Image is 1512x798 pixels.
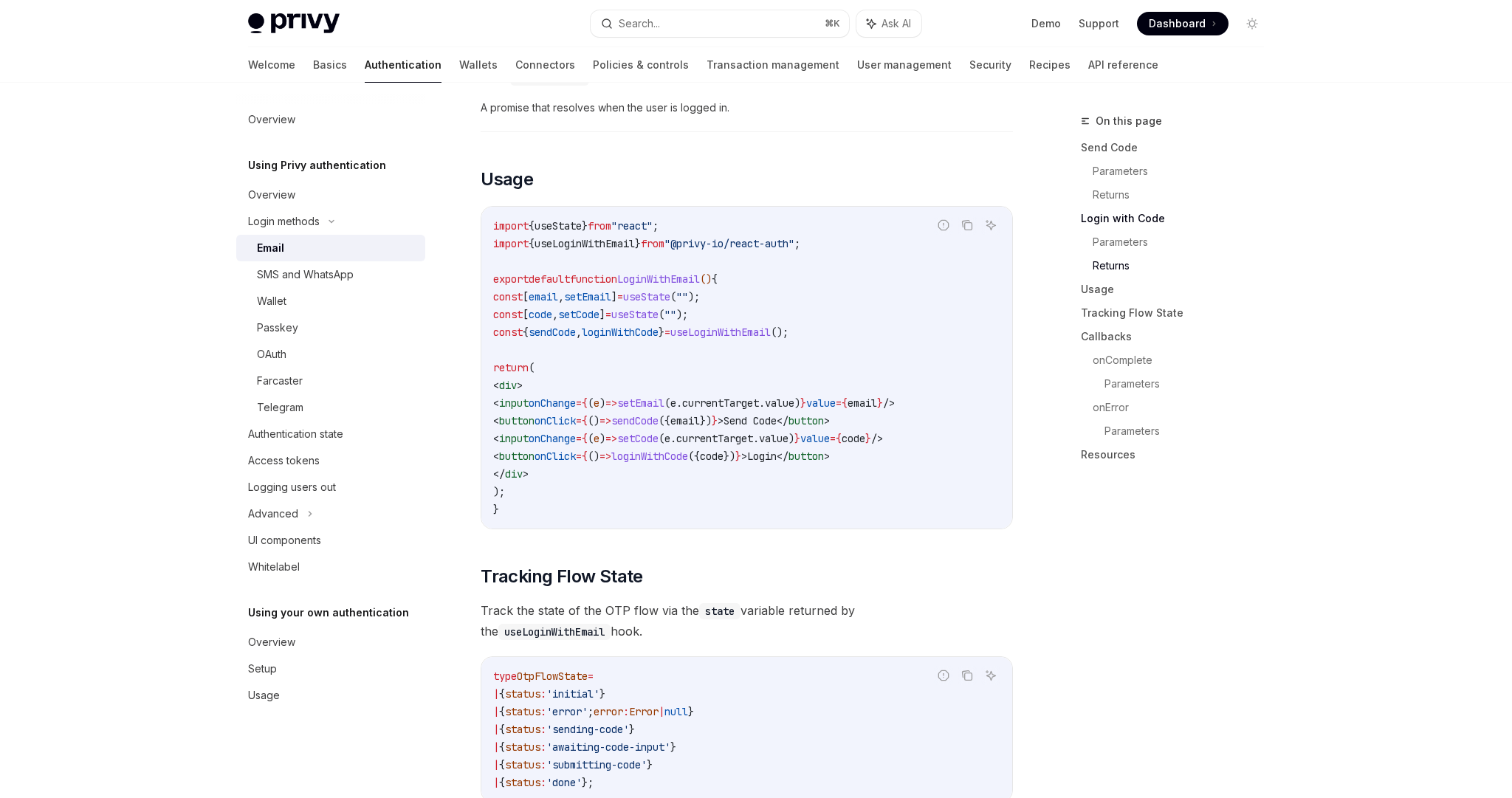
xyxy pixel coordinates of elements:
span: onChange [529,396,576,410]
a: Returns [1093,254,1276,278]
div: OAuth [257,345,286,363]
span: [ [523,308,529,321]
a: Returns [1093,183,1276,207]
span: ) [599,432,605,445]
span: > [824,450,830,463]
span: : [623,705,629,718]
button: Report incorrect code [934,666,953,685]
span: . [759,396,765,410]
span: div [505,467,523,481]
span: } [599,687,605,701]
span: const [493,308,523,321]
span: { [499,776,505,789]
span: { [582,396,588,410]
span: status [505,776,540,789]
span: { [499,740,505,754]
span: currentTarget [676,432,753,445]
div: Login methods [248,213,320,230]
span: => [599,450,611,463]
span: 'sending-code' [546,723,629,736]
span: { [836,432,842,445]
span: } [865,432,871,445]
button: Ask AI [981,216,1000,235]
div: Telegram [257,399,303,416]
span: : [540,758,546,771]
span: { [523,326,529,339]
span: e [670,396,676,410]
span: < [493,396,499,410]
div: Email [257,239,284,257]
span: = [576,414,582,427]
span: ( [588,396,594,410]
span: } [635,237,641,250]
span: status [505,687,540,701]
code: state [699,603,740,619]
span: , [558,290,564,303]
div: Usage [248,687,280,704]
span: } [794,432,800,445]
button: Toggle dark mode [1240,12,1264,35]
span: type [493,670,517,683]
span: { [499,723,505,736]
span: { [582,450,588,463]
div: Access tokens [248,452,320,469]
span: Ask AI [882,16,911,31]
span: = [836,396,842,410]
span: button [499,450,535,463]
span: value [800,432,830,445]
span: { [529,237,535,250]
span: < [493,432,499,445]
span: = [576,396,582,410]
span: Error [629,705,659,718]
span: { [499,687,505,701]
span: (); [771,326,788,339]
a: Parameters [1104,372,1276,396]
a: Parameters [1093,159,1276,183]
a: User management [857,47,952,83]
span: > [517,379,523,392]
span: = [605,308,611,321]
span: button [499,414,535,427]
span: { [499,758,505,771]
a: Wallet [236,288,425,314]
a: Overview [236,182,425,208]
a: UI components [236,527,425,554]
span: e [594,432,599,445]
span: ] [611,290,617,303]
div: Advanced [248,505,298,523]
span: div [499,379,517,392]
span: const [493,290,523,303]
span: useState [611,308,659,321]
span: /> [883,396,895,410]
span: "react" [611,219,653,233]
span: 'initial' [546,687,599,701]
span: LoginWithEmail [617,272,700,286]
a: Welcome [248,47,295,83]
span: ( [659,308,664,321]
span: status [505,740,540,754]
span: setCode [617,432,659,445]
span: ; [794,237,800,250]
span: code [842,432,865,445]
span: useLoginWithEmail [670,326,771,339]
div: Wallet [257,292,286,310]
span: return [493,361,529,374]
a: Send Code [1081,136,1276,159]
span: "" [664,308,676,321]
span: button [788,414,824,427]
a: Wallets [459,47,498,83]
span: setEmail [564,290,611,303]
a: Authentication [365,47,441,83]
span: } [647,758,653,771]
a: Usage [1081,278,1276,301]
span: value [806,396,836,410]
span: e [664,432,670,445]
span: ); [688,290,700,303]
span: /> [871,432,883,445]
span: | [493,776,499,789]
span: loginWithCode [582,326,659,339]
span: </ [777,450,788,463]
span: = [588,670,594,683]
span: = [830,432,836,445]
div: Setup [248,660,277,678]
